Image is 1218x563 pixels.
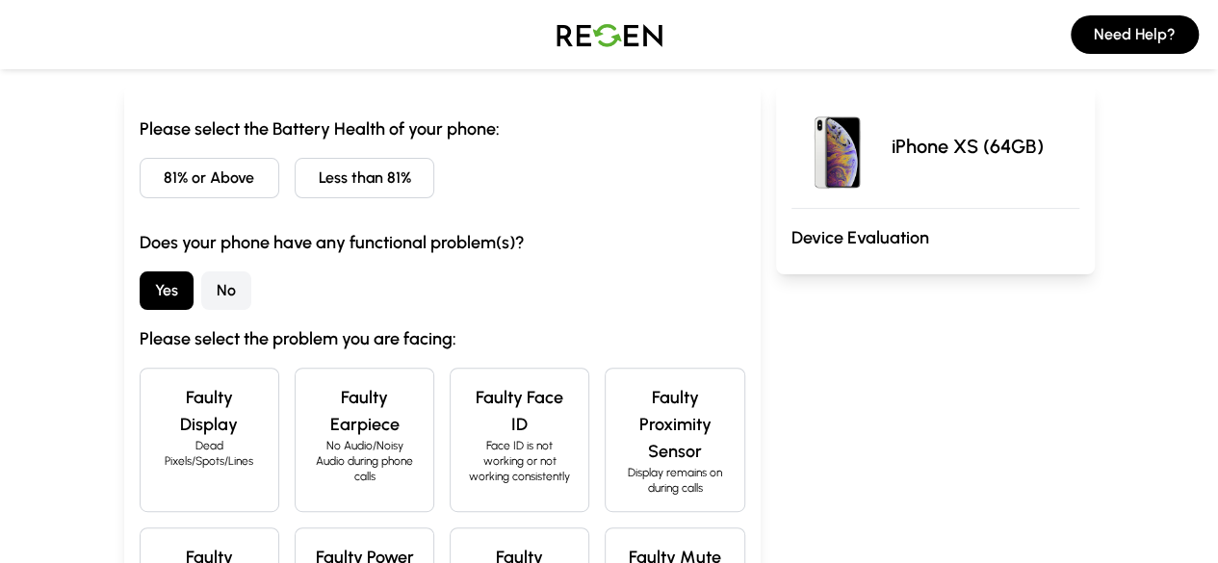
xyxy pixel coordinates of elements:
img: Logo [542,8,677,62]
button: Less than 81% [295,158,434,198]
h4: Faulty Earpiece [311,384,418,438]
button: Yes [140,271,194,310]
img: iPhone XS [791,100,884,192]
h4: Faulty Proximity Sensor [621,384,728,465]
p: Face ID is not working or not working consistently [466,438,573,484]
button: No [201,271,251,310]
p: Display remains on during calls [621,465,728,496]
button: Need Help? [1071,15,1199,54]
button: 81% or Above [140,158,279,198]
h3: Device Evaluation [791,224,1079,251]
p: Dead Pixels/Spots/Lines [156,438,263,469]
h4: Faulty Face ID [466,384,573,438]
h3: Does your phone have any functional problem(s)? [140,229,745,256]
p: iPhone XS (64GB) [892,133,1044,160]
h3: Please select the problem you are facing: [140,325,745,352]
h3: Please select the Battery Health of your phone: [140,115,745,142]
p: No Audio/Noisy Audio during phone calls [311,438,418,484]
h4: Faulty Display [156,384,263,438]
